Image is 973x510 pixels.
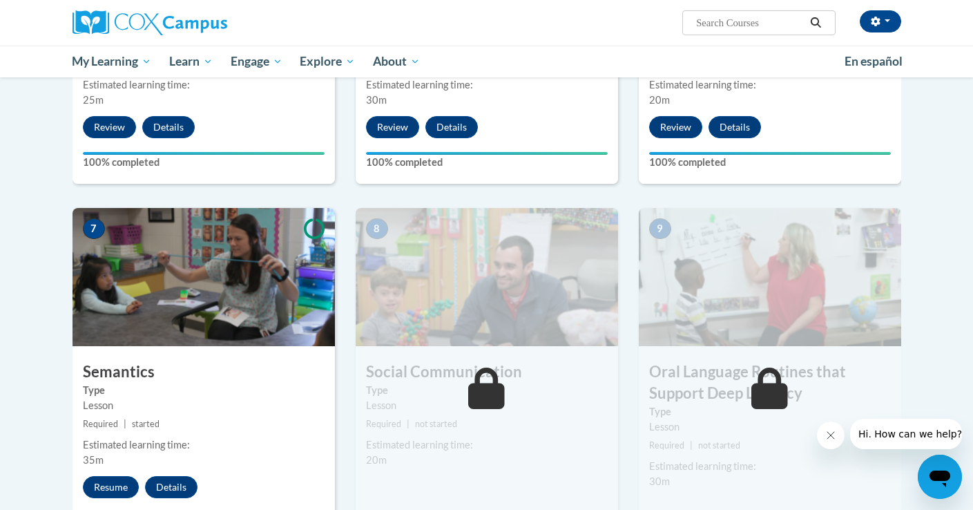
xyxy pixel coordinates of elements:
[649,77,891,93] div: Estimated learning time:
[83,454,104,466] span: 35m
[83,152,325,155] div: Your progress
[649,459,891,474] div: Estimated learning time:
[639,361,901,404] h3: Oral Language Routines that Support Deep Literacy
[83,476,139,498] button: Resume
[222,46,291,77] a: Engage
[366,383,608,398] label: Type
[366,77,608,93] div: Estimated learning time:
[366,419,401,429] span: Required
[83,419,118,429] span: Required
[73,208,335,346] img: Course Image
[83,437,325,453] div: Estimated learning time:
[649,94,670,106] span: 20m
[850,419,962,449] iframe: Message from company
[649,218,671,239] span: 9
[649,440,684,451] span: Required
[83,218,105,239] span: 7
[649,152,891,155] div: Your progress
[366,155,608,170] label: 100% completed
[366,437,608,453] div: Estimated learning time:
[291,46,364,77] a: Explore
[366,94,387,106] span: 30m
[407,419,410,429] span: |
[145,476,198,498] button: Details
[73,361,335,383] h3: Semantics
[142,116,195,138] button: Details
[64,46,161,77] a: My Learning
[649,419,891,435] div: Lesson
[83,383,325,398] label: Type
[73,10,335,35] a: Cox Campus
[836,47,912,76] a: En español
[132,419,160,429] span: started
[805,15,826,31] button: Search
[709,116,761,138] button: Details
[695,15,805,31] input: Search Courses
[860,10,901,32] button: Account Settings
[649,475,670,487] span: 30m
[160,46,222,77] a: Learn
[356,361,618,383] h3: Social Communication
[366,116,419,138] button: Review
[817,422,845,449] iframe: Close message
[52,46,922,77] div: Main menu
[231,53,282,70] span: Engage
[366,218,388,239] span: 8
[73,10,227,35] img: Cox Campus
[415,419,457,429] span: not started
[83,77,325,93] div: Estimated learning time:
[356,208,618,346] img: Course Image
[83,116,136,138] button: Review
[72,53,151,70] span: My Learning
[124,419,126,429] span: |
[83,94,104,106] span: 25m
[649,404,891,419] label: Type
[83,398,325,413] div: Lesson
[83,155,325,170] label: 100% completed
[918,455,962,499] iframe: Button to launch messaging window
[698,440,740,451] span: not started
[300,53,355,70] span: Explore
[639,208,901,346] img: Course Image
[169,53,213,70] span: Learn
[366,454,387,466] span: 20m
[690,440,693,451] span: |
[364,46,429,77] a: About
[845,54,903,68] span: En español
[373,53,420,70] span: About
[366,398,608,413] div: Lesson
[366,152,608,155] div: Your progress
[649,116,702,138] button: Review
[425,116,478,138] button: Details
[649,155,891,170] label: 100% completed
